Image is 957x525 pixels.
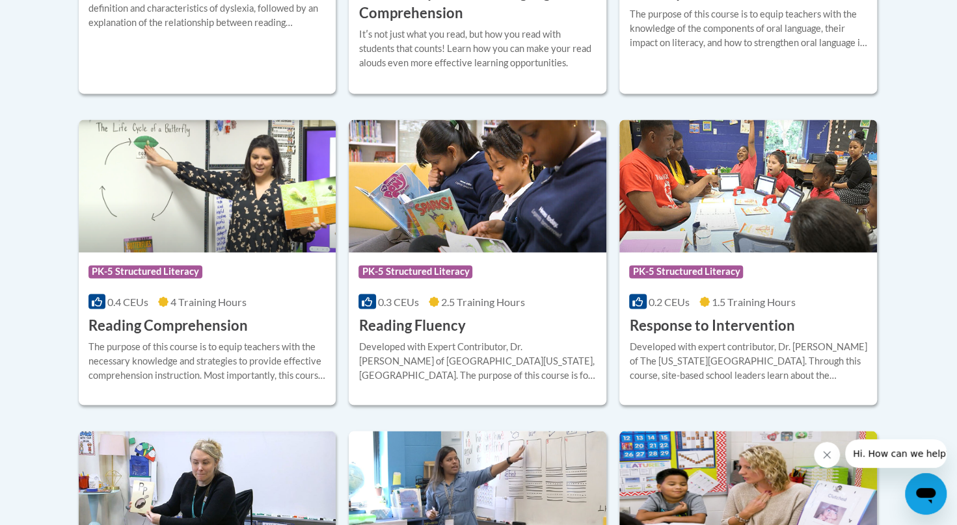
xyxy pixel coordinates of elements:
[814,442,840,468] iframe: Cerrar mensaje
[441,295,525,307] span: 2.5 Training Hours
[349,120,606,405] a: Course LogoPK-5 Structured Literacy0.3 CEUs2.5 Training Hours Reading FluencyDeveloped with Exper...
[629,265,743,278] span: PK-5 Structured Literacy
[88,339,327,382] div: The purpose of this course is to equip teachers with the necessary knowledge and strategies to pr...
[378,295,419,307] span: 0.3 CEUs
[170,295,247,307] span: 4 Training Hours
[629,339,867,382] div: Developed with expert contributor, Dr. [PERSON_NAME] of The [US_STATE][GEOGRAPHIC_DATA]. Through ...
[358,27,597,70] div: Itʹs not just what you read, but how you read with students that counts! Learn how you can make y...
[649,295,690,307] span: 0.2 CEUs
[88,315,248,335] h3: Reading Comprehension
[358,339,597,382] div: Developed with Expert Contributor, Dr. [PERSON_NAME] of [GEOGRAPHIC_DATA][US_STATE], [GEOGRAPHIC_...
[107,295,148,307] span: 0.4 CEUs
[79,120,336,405] a: Course LogoPK-5 Structured Literacy0.4 CEUs4 Training Hours Reading ComprehensionThe purpose of t...
[8,9,105,19] span: Hi. How can we help?
[905,473,947,515] iframe: Botón para iniciar la ventana de mensajería
[619,120,877,405] a: Course LogoPK-5 Structured Literacy0.2 CEUs1.5 Training Hours Response to InterventionDeveloped w...
[845,439,947,468] iframe: Mensaje de la compañía
[358,315,465,335] h3: Reading Fluency
[358,265,472,278] span: PK-5 Structured Literacy
[79,120,336,252] img: Course Logo
[619,120,877,252] img: Course Logo
[88,265,202,278] span: PK-5 Structured Literacy
[629,315,794,335] h3: Response to Intervention
[349,120,606,252] img: Course Logo
[629,7,867,50] div: The purpose of this course is to equip teachers with the knowledge of the components of oral lang...
[712,295,796,307] span: 1.5 Training Hours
